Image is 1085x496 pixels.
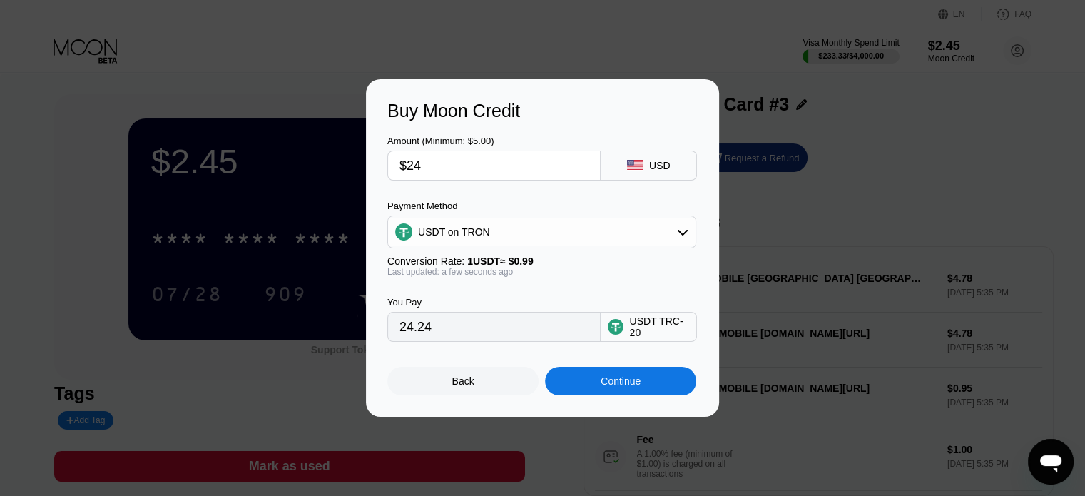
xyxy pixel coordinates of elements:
iframe: Button to launch messaging window [1028,439,1074,485]
div: Back [387,367,539,395]
div: Amount (Minimum: $5.00) [387,136,601,146]
input: $0.00 [399,151,589,180]
div: Conversion Rate: [387,255,696,267]
div: Back [452,375,474,387]
div: USDT on TRON [388,218,696,246]
div: You Pay [387,297,601,308]
div: Payment Method [387,201,696,211]
div: USDT on TRON [418,226,490,238]
div: Continue [601,375,641,387]
span: 1 USDT ≈ $0.99 [467,255,534,267]
div: Continue [545,367,696,395]
div: USD [649,160,671,171]
div: Buy Moon Credit [387,101,698,121]
div: USDT TRC-20 [629,315,689,338]
div: Last updated: a few seconds ago [387,267,696,277]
